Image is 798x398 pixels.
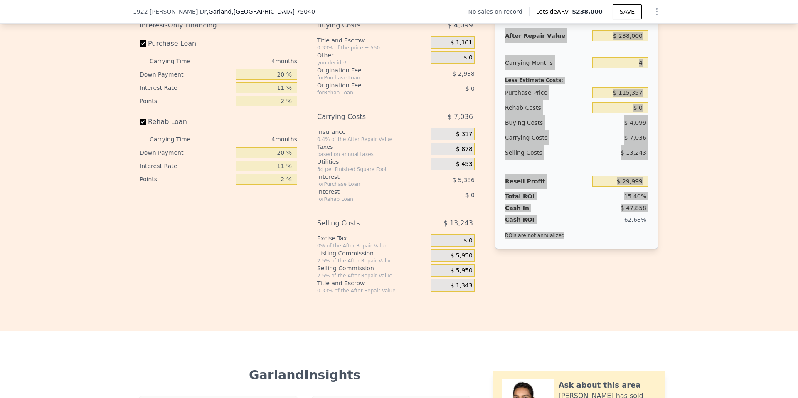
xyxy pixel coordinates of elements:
[452,70,474,77] span: $ 2,938
[456,161,473,168] span: $ 453
[505,215,565,224] div: Cash ROI
[450,282,472,289] span: $ 1,343
[317,272,427,279] div: 2.5% of the After Repair Value
[450,267,472,274] span: $ 5,950
[505,224,565,239] div: ROIs are not annualized
[317,216,410,231] div: Selling Costs
[450,252,472,260] span: $ 5,950
[505,174,589,189] div: Resell Profit
[317,173,410,181] div: Interest
[463,54,473,62] span: $ 0
[317,109,410,124] div: Carrying Costs
[317,51,427,59] div: Other
[140,36,232,51] label: Purchase Loan
[317,166,427,173] div: 3¢ per Finished Square Foot
[317,287,427,294] div: 0.33% of the After Repair Value
[465,85,475,92] span: $ 0
[317,234,427,242] div: Excise Tax
[207,7,315,16] span: , Garland
[317,181,410,188] div: for Purchase Loan
[317,136,427,143] div: 0.4% of the After Repair Value
[505,115,589,130] div: Buying Costs
[317,44,427,51] div: 0.33% of the price + 550
[317,158,427,166] div: Utilities
[613,4,642,19] button: SAVE
[140,40,146,47] input: Purchase Loan
[317,143,427,151] div: Taxes
[505,130,557,145] div: Carrying Costs
[505,85,589,100] div: Purchase Price
[317,81,410,89] div: Origination Fee
[133,7,207,16] span: 1922 [PERSON_NAME] Dr
[207,133,297,146] div: 4 months
[150,54,204,68] div: Carrying Time
[621,149,646,156] span: $ 13,243
[232,8,315,15] span: , [GEOGRAPHIC_DATA] 75040
[207,54,297,68] div: 4 months
[317,242,427,249] div: 0% of the After Repair Value
[505,70,648,85] div: Less Estimate Costs:
[468,7,529,16] div: No sales on record
[317,59,427,66] div: you decide!
[559,379,641,391] div: Ask about this area
[317,196,410,203] div: for Rehab Loan
[140,368,470,383] div: Garland Insights
[140,18,297,33] div: Interest-Only Financing
[463,237,473,245] span: $ 0
[448,109,473,124] span: $ 7,036
[317,66,410,74] div: Origination Fee
[317,188,410,196] div: Interest
[505,55,589,70] div: Carrying Months
[140,81,232,94] div: Interest Rate
[621,205,646,211] span: $ 47,858
[505,204,557,212] div: Cash In
[456,131,473,138] span: $ 317
[624,119,646,126] span: $ 4,099
[505,192,557,200] div: Total ROI
[140,68,232,81] div: Down Payment
[456,146,473,153] span: $ 878
[317,151,427,158] div: based on annual taxes
[317,257,427,264] div: 2.5% of the After Repair Value
[140,114,232,129] label: Rehab Loan
[572,8,603,15] span: $238,000
[465,192,475,198] span: $ 0
[624,134,646,141] span: $ 7,036
[505,145,589,160] div: Selling Costs
[317,128,427,136] div: Insurance
[140,159,232,173] div: Interest Rate
[505,28,589,43] div: After Repair Value
[317,74,410,81] div: for Purchase Loan
[505,100,589,115] div: Rehab Costs
[317,18,410,33] div: Buying Costs
[648,3,665,20] button: Show Options
[317,264,427,272] div: Selling Commission
[536,7,572,16] span: Lotside ARV
[624,216,646,223] span: 62.68%
[140,146,232,159] div: Down Payment
[317,279,427,287] div: Title and Escrow
[140,94,232,108] div: Points
[452,177,474,183] span: $ 5,386
[317,89,410,96] div: for Rehab Loan
[448,18,473,33] span: $ 4,099
[443,216,473,231] span: $ 13,243
[317,249,427,257] div: Listing Commission
[317,36,427,44] div: Title and Escrow
[450,39,472,47] span: $ 1,161
[140,119,146,125] input: Rehab Loan
[140,173,232,186] div: Points
[150,133,204,146] div: Carrying Time
[624,193,646,200] span: 15.40%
